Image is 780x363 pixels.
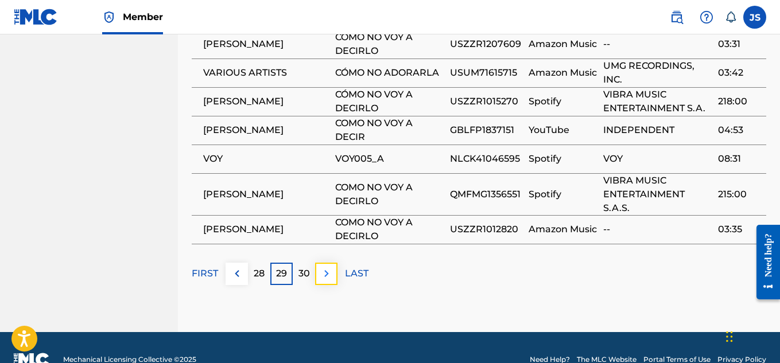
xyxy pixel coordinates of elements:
span: Member [123,10,163,24]
span: USZZR1012820 [450,223,522,236]
span: [PERSON_NAME] [203,95,329,108]
img: left [230,267,244,280]
span: VOY [203,152,329,166]
span: [PERSON_NAME] [203,188,329,201]
span: 03:31 [718,37,760,51]
span: Spotify [529,152,597,166]
span: [PERSON_NAME] [203,123,329,137]
p: 28 [254,267,265,280]
div: Widget de chat [723,308,780,363]
span: VOY [603,152,712,166]
img: MLC Logo [14,9,58,25]
span: [PERSON_NAME] [203,223,329,236]
div: Arrastrar [726,319,733,354]
span: Amazon Music [529,223,597,236]
span: 03:35 [718,223,760,236]
span: CÓMO NO ADORARLA [335,66,444,80]
span: YouTube [529,123,597,137]
img: help [700,10,713,24]
span: UMG RECORDINGS, INC. [603,59,712,87]
p: 30 [298,267,310,280]
span: -- [603,223,712,236]
span: COMO NO VOY A DECIRLO [335,30,444,58]
span: Spotify [529,188,597,201]
span: GBLFP1837151 [450,123,522,137]
p: FIRST [192,267,218,280]
a: Public Search [665,6,688,29]
span: USUM71615715 [450,66,522,80]
span: CÓMO NO VOY A DECIRLO [335,88,444,115]
span: 215:00 [718,188,760,201]
iframe: Resource Center [748,216,780,309]
span: Amazon Music [529,37,597,51]
span: COMO NO VOY A DECIRLO [335,216,444,243]
div: User Menu [743,6,766,29]
span: 08:31 [718,152,760,166]
span: VARIOUS ARTISTS [203,66,329,80]
span: VIBRA MUSIC ENTERTAINMENT S.A. [603,88,712,115]
span: QMFMG1356551 [450,188,522,201]
span: 04:53 [718,123,760,137]
span: NLCK41046595 [450,152,522,166]
span: COMO NO VOY A DECIR [335,116,444,144]
span: USZZR1207609 [450,37,522,51]
span: COMO NO VOY A DECIRLO [335,181,444,208]
img: right [320,267,333,280]
span: USZZR1015270 [450,95,522,108]
div: Help [695,6,718,29]
span: 03:42 [718,66,760,80]
span: 218:00 [718,95,760,108]
iframe: Chat Widget [723,308,780,363]
div: Notifications [725,11,736,23]
span: -- [603,37,712,51]
span: INDEPENDENT [603,123,712,137]
span: Amazon Music [529,66,597,80]
p: LAST [345,267,368,280]
span: [PERSON_NAME] [203,37,329,51]
p: 29 [276,267,287,280]
span: VOY005_A [335,152,444,166]
span: Spotify [529,95,597,108]
img: search [670,10,684,24]
span: VIBRA MUSIC ENTERTAINMENT S.A.S. [603,174,712,215]
img: Top Rightsholder [102,10,116,24]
